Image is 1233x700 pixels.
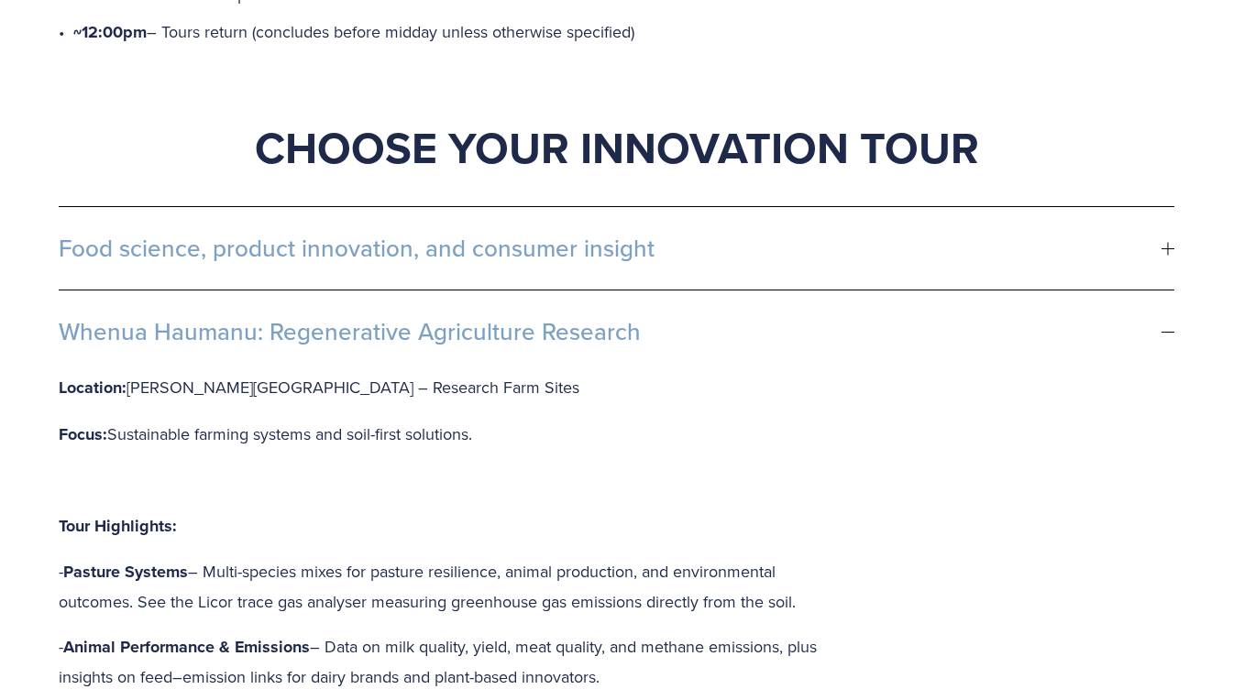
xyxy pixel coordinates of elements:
[59,557,840,616] p: - – Multi-species mixes for pasture resilience, animal production, and environmental outcomes. Se...
[73,17,1174,48] p: – Tours return (concludes before midday unless otherwise specified)
[59,120,1174,175] h1: Choose Your Innovation Tour
[59,422,107,446] strong: Focus:
[59,207,1174,290] button: Food science, product innovation, and consumer insight
[73,20,147,44] strong: ~12:00pm
[63,635,310,659] strong: Animal Performance & Emissions
[59,318,1161,345] span: Whenua Haumanu: Regenerative Agriculture Research
[59,376,127,399] strong: Location:
[59,290,1174,373] button: Whenua Haumanu: Regenerative Agriculture Research
[59,235,1161,262] span: Food science, product innovation, and consumer insight
[59,373,840,403] p: [PERSON_NAME][GEOGRAPHIC_DATA] – Research Farm Sites
[59,514,177,538] strong: Tour Highlights:
[63,560,188,584] strong: Pasture Systems
[59,632,840,691] p: - – Data on milk quality, yield, meat quality, and methane emissions, plus insights on feed–emiss...
[59,420,840,450] p: Sustainable farming systems and soil-first solutions.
